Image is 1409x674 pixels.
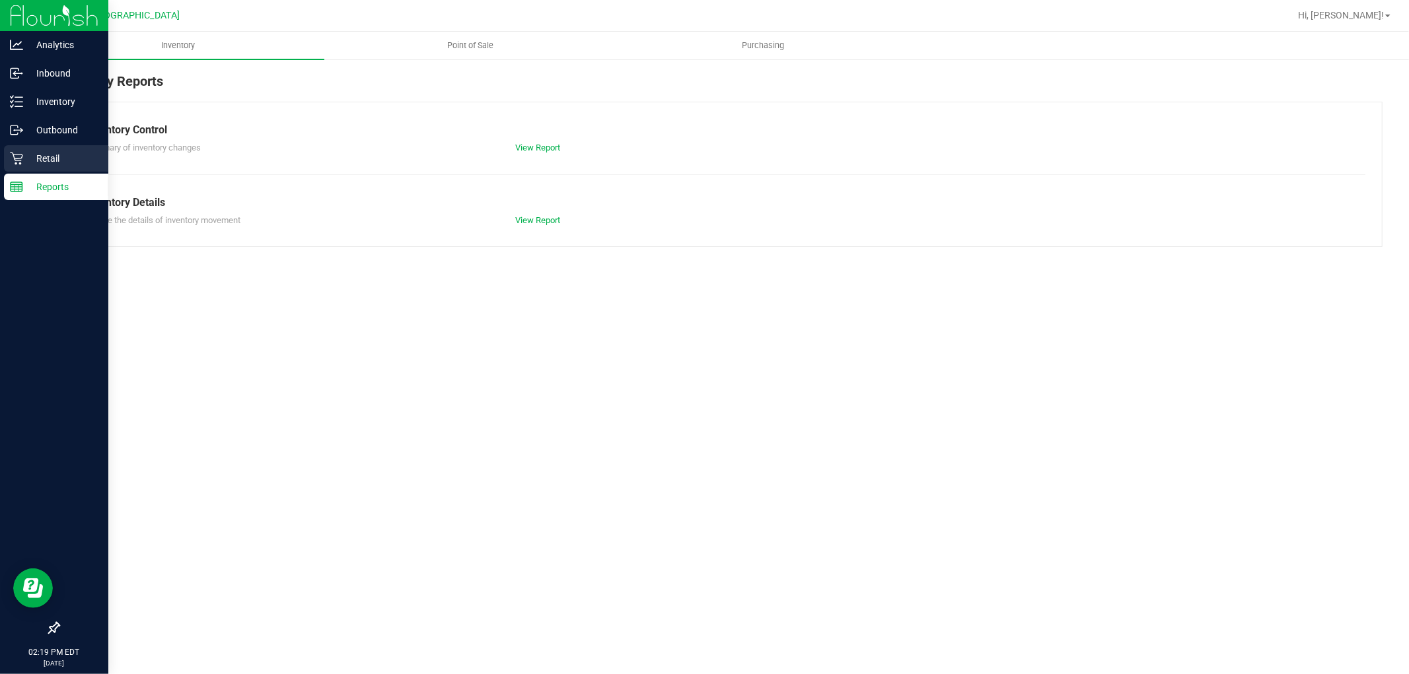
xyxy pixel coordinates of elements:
[85,215,240,225] span: Explore the details of inventory movement
[324,32,617,59] a: Point of Sale
[1298,10,1384,20] span: Hi, [PERSON_NAME]!
[725,40,803,51] span: Purchasing
[85,195,1355,211] div: Inventory Details
[10,180,23,193] inline-svg: Reports
[515,143,560,152] a: View Report
[6,658,102,668] p: [DATE]
[23,151,102,166] p: Retail
[32,32,324,59] a: Inventory
[10,67,23,80] inline-svg: Inbound
[515,215,560,225] a: View Report
[430,40,512,51] span: Point of Sale
[617,32,910,59] a: Purchasing
[23,65,102,81] p: Inbound
[23,94,102,110] p: Inventory
[10,38,23,51] inline-svg: Analytics
[10,152,23,165] inline-svg: Retail
[6,646,102,658] p: 02:19 PM EDT
[143,40,213,51] span: Inventory
[10,123,23,137] inline-svg: Outbound
[85,122,1355,138] div: Inventory Control
[85,143,201,152] span: Summary of inventory changes
[23,122,102,138] p: Outbound
[58,71,1383,102] div: Inventory Reports
[23,179,102,195] p: Reports
[10,95,23,108] inline-svg: Inventory
[13,568,53,608] iframe: Resource center
[23,37,102,53] p: Analytics
[90,10,180,21] span: [GEOGRAPHIC_DATA]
